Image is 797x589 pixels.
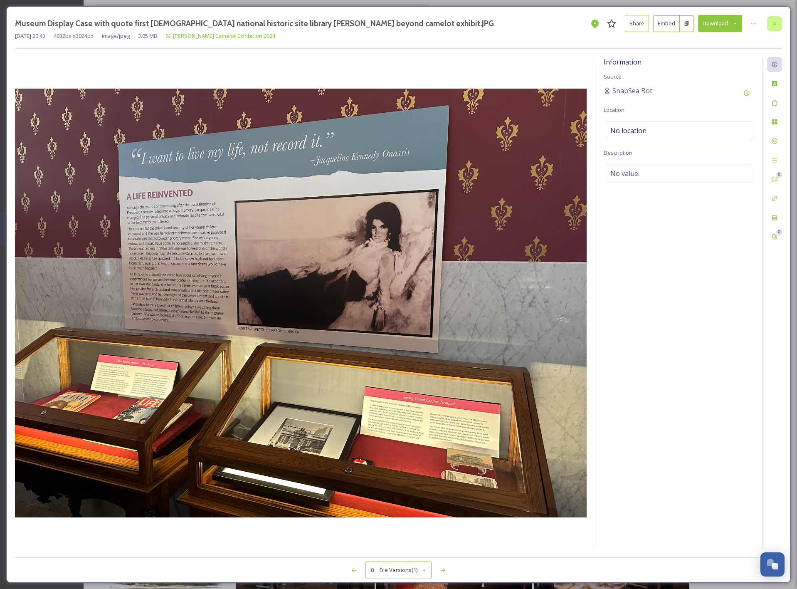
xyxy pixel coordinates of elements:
span: Information [604,57,642,67]
span: Location [604,106,624,114]
span: image/jpeg [102,32,130,40]
div: 0 [776,229,782,235]
span: Description [604,149,632,156]
div: 0 [776,172,782,178]
span: Source [604,73,622,80]
span: 3.05 MB [138,32,157,40]
span: [DATE] 20:43 [15,32,45,40]
img: 1cjIdfT4YB3TtM17c42MJR1pmnfr3jeJP.JPG [15,89,587,517]
span: No value. [610,168,639,178]
button: Open Chat [760,552,785,577]
span: SnapSea Bot [612,86,652,96]
button: Embed [653,15,680,32]
button: Share [625,15,649,32]
span: [PERSON_NAME] Camelot Exhibition 2024 [173,32,275,40]
button: File Versions(1) [365,562,432,579]
h3: Museum Display Case with quote first [DEMOGRAPHIC_DATA] national historic site library [PERSON_NA... [15,17,494,30]
button: Download [698,15,742,32]
span: 4032 px x 3024 px [54,32,94,40]
span: No location [610,126,646,136]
